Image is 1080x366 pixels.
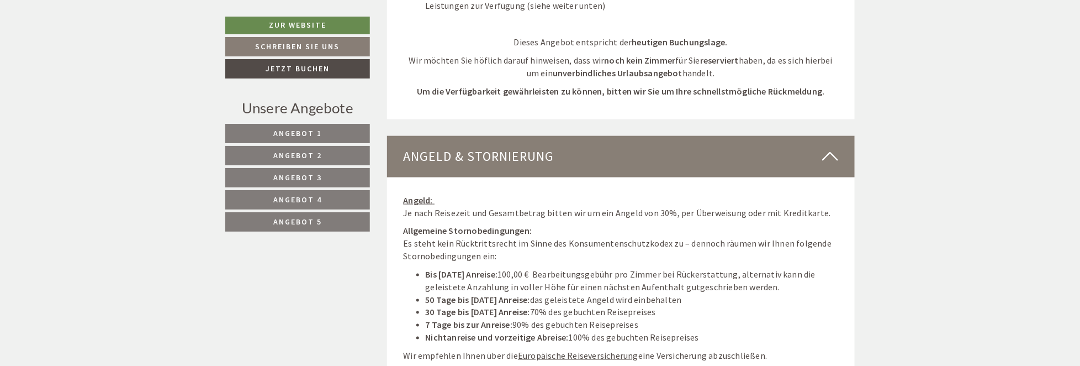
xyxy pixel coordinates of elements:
[273,217,322,227] span: Angebot 5
[404,224,839,263] p: Es steht kein Rücktrittsrecht im Sinne des Konsumentenschutzkodex zu – dennoch räumen wir Ihnen f...
[632,36,727,48] strong: heutigen Buchungslage.
[225,37,370,56] a: Schreiben Sie uns
[387,136,855,177] div: Angeld & Stornierung
[9,30,181,64] div: Guten Tag, wie können wir Ihnen helfen?
[404,194,839,219] p: Je nach Reisezeit und Gesamtbetrag bitten wir um ein Angeld von 30%, per Überweisung oder mit Kre...
[553,67,682,79] strong: unverbindliches Urlaubsangebot
[273,195,322,205] span: Angebot 4
[426,294,530,305] strong: 50 Tage bis [DATE] Anreise:
[225,17,370,34] a: Zur Website
[273,128,322,138] span: Angebot 1
[417,86,825,97] strong: Um die Verfügbarkeit gewährleisten zu können, bitten wir Sie um Ihre schnellstmögliche Rückmeldung.
[225,98,370,118] div: Unsere Angebote
[225,59,370,79] a: Jetzt buchen
[197,9,237,28] div: [DATE]
[426,306,530,317] strong: 30 Tage bis [DATE] Anreise:
[404,36,839,49] p: Dieses Angebot entspricht der
[426,318,839,331] li: 90% des gebuchten Reisepreises
[426,269,498,280] strong: Bis [DATE] Anreise:
[426,332,569,343] strong: Nichtanreise und vorzeitige Abreise:
[426,306,839,318] li: 70% des gebuchten Reisepreises
[426,294,839,306] li: das geleistete Angeld wird einbehalten
[369,291,435,311] button: Senden
[700,55,739,66] strong: reserviert
[404,349,839,362] p: Wir empfehlen Ihnen über die eine Versicherung abzuschließen.
[426,331,839,344] li: 100% des gebuchten Reisepreises
[518,350,638,361] u: Europäische Reiseversicherung
[273,150,322,160] span: Angebot 2
[404,195,433,206] strong: Angeld:
[17,33,175,41] div: [GEOGRAPHIC_DATA]
[17,54,175,62] small: 10:03
[404,225,532,236] strong: Allgemeine Stornobedingungen:
[426,268,839,294] li: 100,00 € Bearbeitungsgebühr pro Zimmer bei Rückerstattung, alternativ kann die geleistete Anzahlu...
[273,172,322,182] span: Angebot 3
[426,319,513,330] strong: 7 Tage bis zur Anreise:
[404,54,839,80] p: Wir möchten Sie höflich darauf hinweisen, dass wir für Sie haben, da es sich hierbei um ein handelt.
[604,55,675,66] strong: noch kein Zimmer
